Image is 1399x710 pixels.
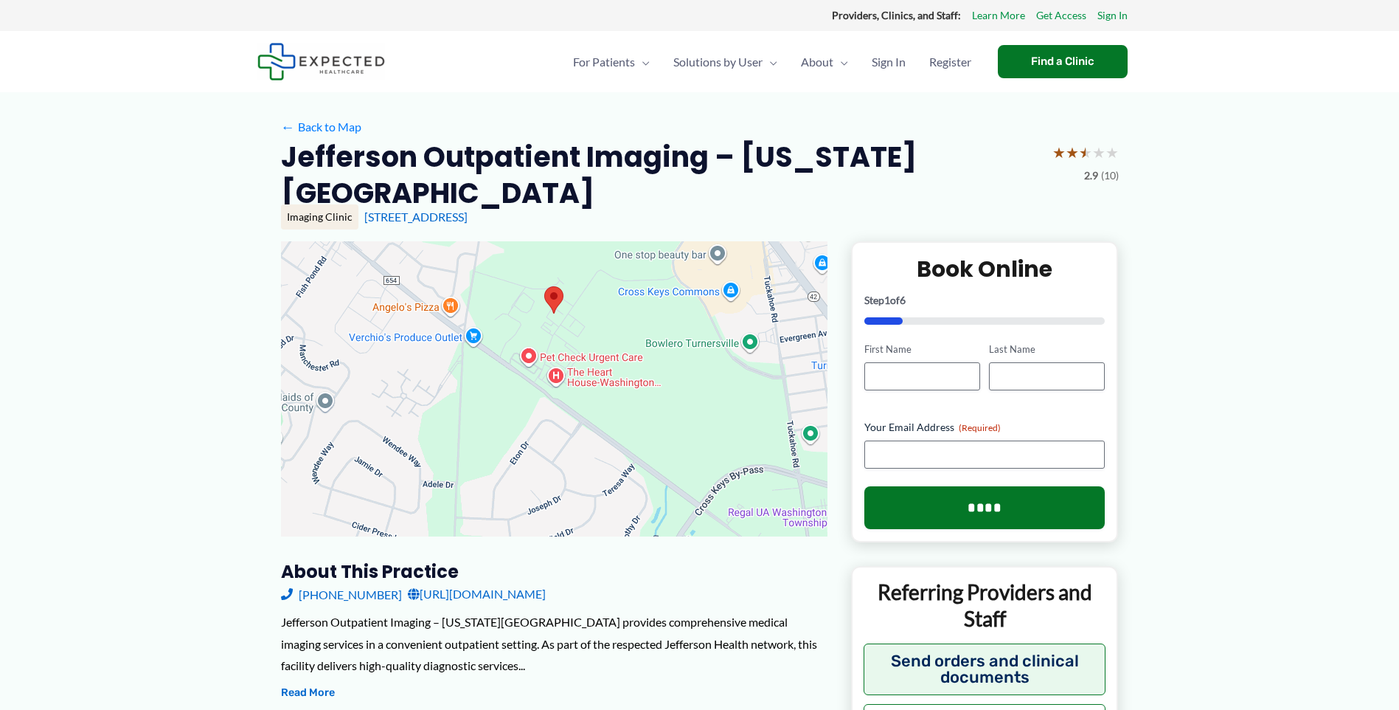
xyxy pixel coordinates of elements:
[364,210,468,224] a: [STREET_ADDRESS]
[864,644,1106,695] button: Send orders and clinical documents
[972,6,1025,25] a: Learn More
[662,36,789,88] a: Solutions by UserMenu Toggle
[959,422,1001,433] span: (Required)
[833,36,848,88] span: Menu Toggle
[801,36,833,88] span: About
[281,139,1041,212] h2: Jefferson Outpatient Imaging – [US_STATE][GEOGRAPHIC_DATA]
[281,116,361,138] a: ←Back to Map
[561,36,983,88] nav: Primary Site Navigation
[832,9,961,21] strong: Providers, Clinics, and Staff:
[1036,6,1086,25] a: Get Access
[281,204,358,230] div: Imaging Clinic
[900,294,906,306] span: 6
[864,420,1105,435] label: Your Email Address
[864,579,1106,633] p: Referring Providers and Staff
[864,342,980,356] label: First Name
[1092,139,1105,166] span: ★
[1084,166,1098,185] span: 2.9
[864,295,1105,306] p: Step of
[860,36,917,88] a: Sign In
[281,120,295,134] span: ←
[864,255,1105,283] h2: Book Online
[1105,139,1119,166] span: ★
[281,560,827,583] h3: About this practice
[408,583,546,605] a: [URL][DOMAIN_NAME]
[929,36,971,88] span: Register
[989,342,1105,356] label: Last Name
[917,36,983,88] a: Register
[1052,139,1066,166] span: ★
[673,36,763,88] span: Solutions by User
[884,294,890,306] span: 1
[998,45,1128,78] a: Find a Clinic
[257,43,385,80] img: Expected Healthcare Logo - side, dark font, small
[1079,139,1092,166] span: ★
[561,36,662,88] a: For PatientsMenu Toggle
[281,684,335,702] button: Read More
[763,36,777,88] span: Menu Toggle
[872,36,906,88] span: Sign In
[1097,6,1128,25] a: Sign In
[281,583,402,605] a: [PHONE_NUMBER]
[789,36,860,88] a: AboutMenu Toggle
[573,36,635,88] span: For Patients
[281,611,827,677] div: Jefferson Outpatient Imaging – [US_STATE][GEOGRAPHIC_DATA] provides comprehensive medical imaging...
[1066,139,1079,166] span: ★
[1101,166,1119,185] span: (10)
[635,36,650,88] span: Menu Toggle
